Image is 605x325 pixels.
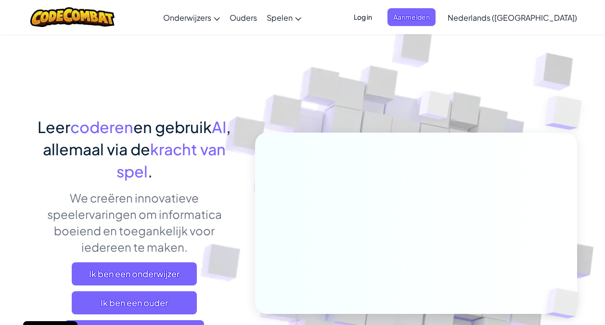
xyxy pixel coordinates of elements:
span: Onderwijzers [163,13,211,23]
a: Nederlands ([GEOGRAPHIC_DATA]) [443,4,582,30]
a: Onderwijzers [158,4,225,30]
a: Ik ben een onderwijzer [72,262,197,285]
span: kracht van spel [116,139,226,181]
a: Ik ben een ouder [72,291,197,314]
span: coderen [70,117,133,136]
span: Nederlands ([GEOGRAPHIC_DATA]) [448,13,577,23]
span: AI [212,117,226,136]
img: CodeCombat logo [30,7,115,27]
a: Spelen [262,4,306,30]
span: Leer [38,117,70,136]
img: Overlap cubes [400,72,470,144]
button: Aanmelden [387,8,436,26]
button: Log in [348,8,378,26]
a: Ouders [225,4,262,30]
span: Spelen [267,13,293,23]
span: en gebruik [133,117,212,136]
span: . [148,162,153,181]
p: We creëren innovatieve speelervaringen om informatica boeiend en toegankelijk voor iedereen te ma... [28,190,241,255]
